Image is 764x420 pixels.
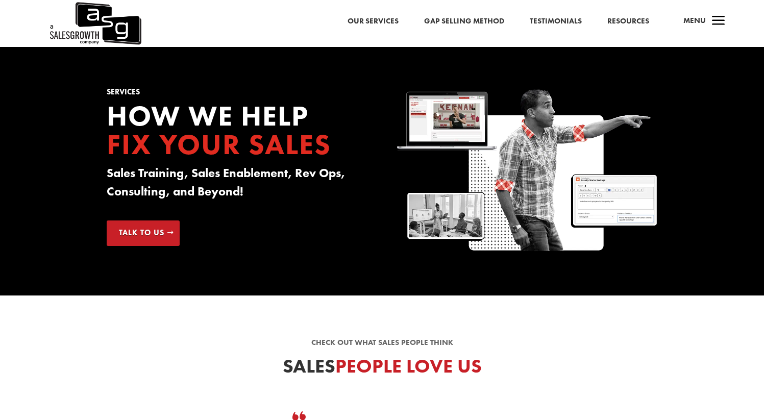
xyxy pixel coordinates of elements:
[107,102,367,164] h2: How we Help
[107,220,180,246] a: Talk to Us
[107,164,367,206] h3: Sales Training, Sales Enablement, Rev Ops, Consulting, and Beyond!
[397,88,657,254] img: Sales Growth Keenan
[107,337,658,349] p: Check out what sales people think
[607,15,649,28] a: Resources
[424,15,504,28] a: Gap Selling Method
[348,15,399,28] a: Our Services
[683,15,706,26] span: Menu
[335,354,482,378] span: People Love Us
[107,88,367,101] h1: Services
[107,357,658,381] h2: Sales
[708,11,729,32] span: a
[107,126,331,163] span: Fix your Sales
[530,15,582,28] a: Testimonials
